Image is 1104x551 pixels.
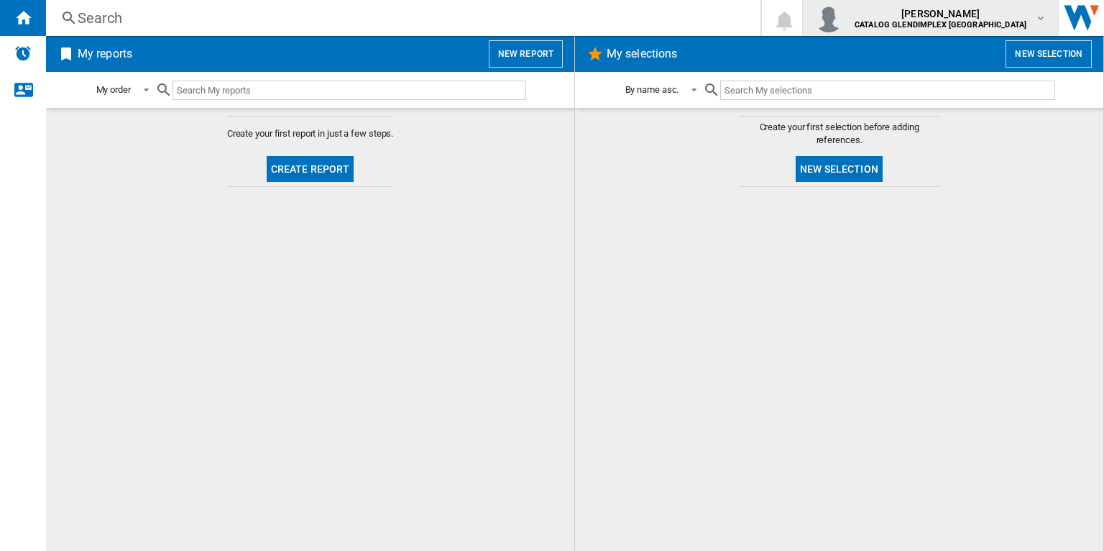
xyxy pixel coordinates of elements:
[739,121,940,147] span: Create your first selection before adding references.
[814,4,843,32] img: profile.jpg
[604,40,680,68] h2: My selections
[855,6,1026,21] span: [PERSON_NAME]
[75,40,135,68] h2: My reports
[267,156,354,182] button: Create report
[720,81,1054,100] input: Search My selections
[14,45,32,62] img: alerts-logo.svg
[489,40,563,68] button: New report
[855,20,1026,29] b: CATALOG GLENDIMPLEX [GEOGRAPHIC_DATA]
[172,81,526,100] input: Search My reports
[796,156,883,182] button: New selection
[1006,40,1092,68] button: New selection
[96,84,131,95] div: My order
[78,8,723,28] div: Search
[625,84,679,95] div: By name asc.
[227,127,394,140] span: Create your first report in just a few steps.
